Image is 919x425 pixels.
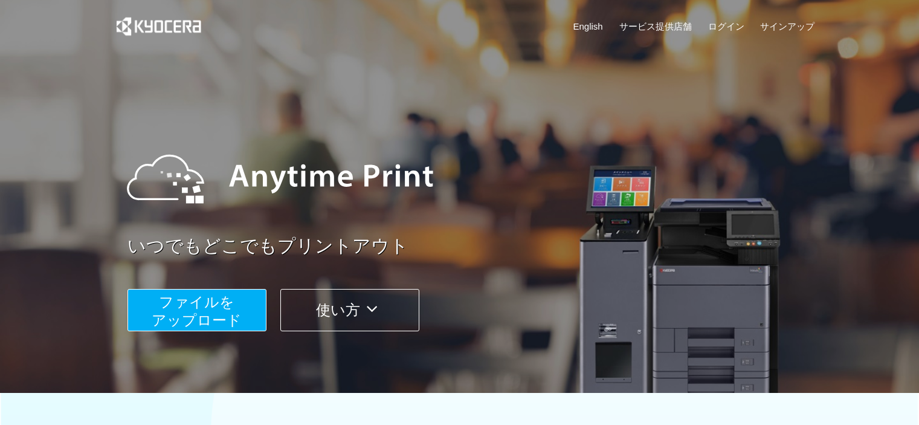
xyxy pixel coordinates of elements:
a: サービス提供店舗 [619,20,692,33]
button: 使い方 [280,289,419,331]
a: いつでもどこでもプリントアウト [127,233,822,259]
a: サインアップ [760,20,814,33]
a: English [573,20,603,33]
span: ファイルを ​​アップロード [152,294,242,328]
a: ログイン [708,20,744,33]
button: ファイルを​​アップロード [127,289,266,331]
